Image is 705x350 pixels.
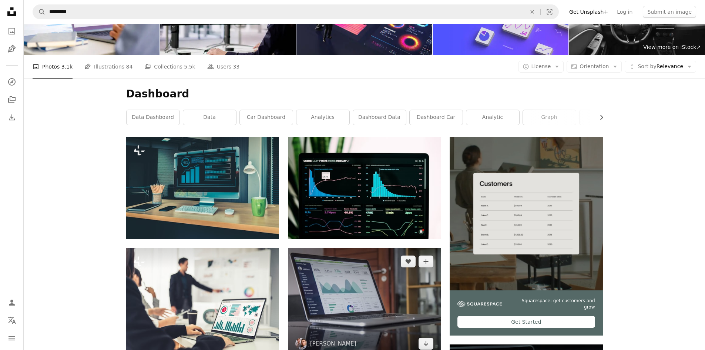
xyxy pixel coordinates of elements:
img: file-1747939376688-baf9a4a454ffimage [450,137,602,290]
a: View more on iStock↗ [639,40,705,55]
a: data [183,110,236,125]
button: Menu [4,331,19,346]
a: [PERSON_NAME] [310,340,356,347]
a: Get Unsplash+ [565,6,612,18]
a: Users 33 [207,55,240,79]
a: business [580,110,632,125]
a: Collections [4,92,19,107]
a: graph [523,110,576,125]
img: graphs of performance analytics on a laptop screen [288,137,441,239]
button: Visual search [541,5,558,19]
a: dashboard car [410,110,463,125]
span: 33 [233,63,239,71]
a: Squarespace: get customers and growGet Started [450,137,602,336]
button: Add to Collection [419,256,433,267]
a: car dashboard [240,110,293,125]
a: Businesswoman in business meeting using laptop computer proficiently at office for marketing data... [126,296,279,303]
a: Illustrations [4,41,19,56]
button: Orientation [567,61,622,73]
a: Log in [612,6,637,18]
button: Submit an image [643,6,696,18]
a: analytics [296,110,349,125]
a: dashboard data [353,110,406,125]
button: Sort byRelevance [625,61,696,73]
span: 84 [126,63,133,71]
a: Download [419,338,433,350]
button: Clear [524,5,540,19]
span: License [531,63,551,69]
a: Home — Unsplash [4,4,19,21]
div: Get Started [457,316,595,328]
button: Language [4,313,19,328]
button: License [518,61,564,73]
a: Business visual data analyzing technology by creative computer software [126,185,279,191]
span: Relevance [638,63,683,70]
span: View more on iStock ↗ [643,44,701,50]
span: Sort by [638,63,656,69]
img: file-1747939142011-51e5cc87e3c9 [457,301,502,307]
form: Find visuals sitewide [33,4,559,19]
img: Business visual data analyzing technology by creative computer software [126,137,279,239]
button: scroll list to the right [595,110,603,125]
span: Squarespace: get customers and grow [511,298,595,310]
button: Like [401,256,416,267]
img: Go to Carlos Muza's profile [295,338,307,350]
a: graphs of performance analytics on a laptop screen [288,185,441,191]
span: Orientation [580,63,609,69]
h1: Dashboard [126,87,603,101]
a: Log in / Sign up [4,295,19,310]
button: Search Unsplash [33,5,46,19]
a: Explore [4,74,19,89]
a: laptop computer on glass-top table [288,299,441,306]
a: analytic [466,110,519,125]
a: Download History [4,110,19,125]
a: Photos [4,24,19,39]
a: Collections 5.5k [144,55,195,79]
a: data dashboard [127,110,179,125]
span: 5.5k [184,63,195,71]
a: Illustrations 84 [84,55,132,79]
